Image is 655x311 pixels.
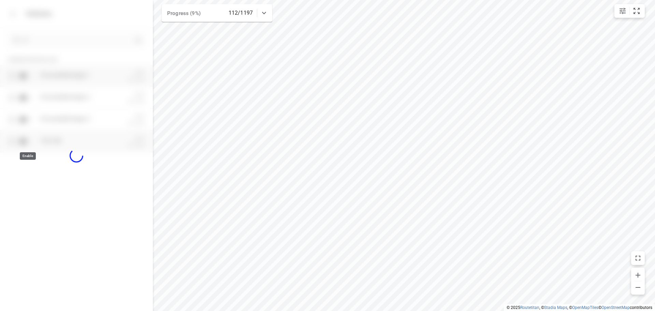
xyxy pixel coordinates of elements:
div: Progress (9%)112/1197 [162,4,272,22]
a: OpenMapTiles [572,305,598,310]
p: 112/1197 [229,9,253,17]
li: © 2025 , © , © © contributors [507,305,652,310]
button: Map settings [616,4,629,18]
div: small contained button group [614,4,645,18]
a: Routetitan [520,305,539,310]
a: OpenStreetMap [601,305,630,310]
a: Stadia Maps [544,305,567,310]
span: Progress (9%) [167,10,201,16]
